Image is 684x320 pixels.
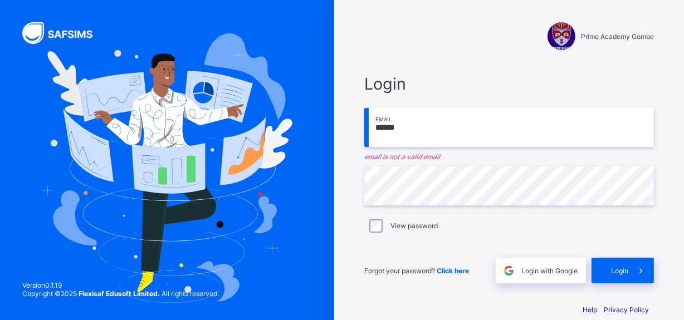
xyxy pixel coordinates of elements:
img: SAFSIMS Logo [22,22,106,44]
img: Hero Image [42,33,292,302]
span: Prime Academy Gombe [581,32,654,41]
span: Login [611,267,628,275]
label: View password [390,221,438,230]
a: Privacy Policy [604,306,649,314]
a: Help [583,306,597,314]
a: Click here [437,267,469,275]
strong: Flexisaf Edusoft Limited. [79,289,160,298]
span: Login with Google [521,267,578,275]
span: Copyright © 2025 All rights reserved. [22,289,219,298]
span: Forgot your password? [364,267,469,275]
img: google.396cfc9801f0270233282035f929180a.svg [502,264,515,277]
span: Version 0.1.19 [22,281,219,289]
em: email is not a valid email [364,152,654,161]
span: Login [364,74,654,93]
